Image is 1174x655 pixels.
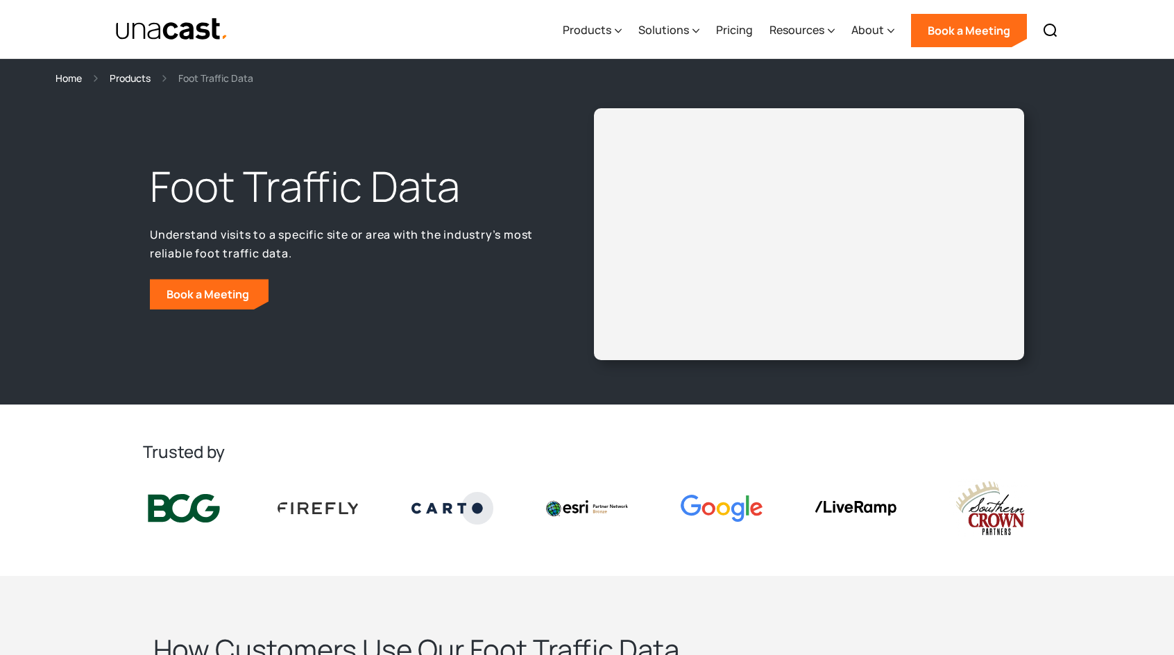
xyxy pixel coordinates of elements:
a: Pricing [716,2,753,59]
a: Products [110,70,151,86]
img: Unacast text logo [115,17,228,42]
iframe: Unacast - European Vaccines v2 [605,119,1013,349]
img: Esri logo [546,500,628,516]
div: Products [563,22,611,38]
img: Firefly Advertising logo [278,502,359,513]
div: Resources [769,22,824,38]
h2: Trusted by [143,441,1031,463]
div: Foot Traffic Data [178,70,253,86]
img: Carto logo [411,492,493,524]
a: Home [56,70,82,86]
div: About [851,22,884,38]
img: liveramp logo [815,501,896,516]
a: home [115,17,228,42]
h1: Foot Traffic Data [150,159,543,214]
img: Search icon [1042,22,1059,39]
img: southern crown logo [949,479,1031,537]
div: Solutions [638,2,699,59]
div: Resources [769,2,835,59]
a: Book a Meeting [150,279,269,309]
img: Google logo [681,495,763,522]
img: BCG logo [143,491,225,526]
a: Book a Meeting [911,14,1027,47]
div: Products [563,2,622,59]
div: About [851,2,894,59]
p: Understand visits to a specific site or area with the industry’s most reliable foot traffic data. [150,226,543,262]
div: Solutions [638,22,689,38]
